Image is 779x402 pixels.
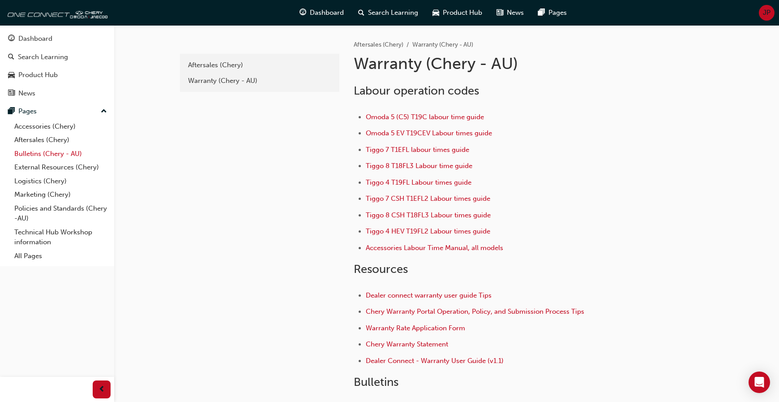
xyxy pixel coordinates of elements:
[366,357,504,365] a: Dealer Connect - Warranty User Guide (v1.1)
[759,5,775,21] button: JP
[366,324,465,332] a: Warranty Rate Application Form
[366,291,492,299] a: Dealer connect warranty user guide Tips
[4,30,111,47] a: Dashboard
[188,60,331,70] div: Aftersales (Chery)
[749,372,770,393] div: Open Intercom Messenger
[300,7,306,18] span: guage-icon
[366,340,448,348] a: Chery Warranty Statement
[4,4,107,22] img: oneconnect
[489,4,531,22] a: news-iconNews
[366,113,484,121] a: Omoda 5 (C5) T19C labour time guide
[310,8,344,18] span: Dashboard
[11,249,111,263] a: All Pages
[98,384,105,395] span: prev-icon
[4,103,111,120] button: Pages
[101,106,107,117] span: up-icon
[366,129,492,137] a: Omoda 5 EV T19CEV Labour times guide
[354,84,479,98] span: Labour operation codes
[11,133,111,147] a: Aftersales (Chery)
[18,52,68,62] div: Search Learning
[366,211,491,219] a: Tiggo 8 CSH T18FL3 Labour times guide
[412,40,473,50] li: Warranty (Chery - AU)
[11,160,111,174] a: External Resources (Chery)
[366,195,490,203] a: Tiggo 7 CSH T1EFL2 Labour times guide
[11,120,111,134] a: Accessories (Chery)
[354,375,398,389] span: Bulletins
[184,73,336,89] a: Warranty (Chery - AU)
[11,188,111,202] a: Marketing (Chery)
[354,54,647,73] h1: Warranty (Chery - AU)
[18,106,37,117] div: Pages
[425,4,489,22] a: car-iconProduct Hub
[4,29,111,103] button: DashboardSearch LearningProduct HubNews
[366,146,469,154] a: Tiggo 7 T1EFL labour times guide
[8,71,15,79] span: car-icon
[366,227,490,235] a: Tiggo 4 HEV T19FL2 Labour times guide
[531,4,574,22] a: pages-iconPages
[538,7,545,18] span: pages-icon
[366,244,503,252] a: Accessories Labour Time Manual, all models
[443,8,482,18] span: Product Hub
[11,202,111,225] a: Policies and Standards (Chery -AU)
[351,4,425,22] a: search-iconSearch Learning
[11,147,111,161] a: Bulletins (Chery - AU)
[4,49,111,65] a: Search Learning
[432,7,439,18] span: car-icon
[354,41,403,48] a: Aftersales (Chery)
[507,8,524,18] span: News
[8,108,15,116] span: pages-icon
[354,262,408,276] span: Resources
[366,162,472,170] a: Tiggo 8 T18FL3 Labour time guide
[18,88,35,99] div: News
[188,76,331,86] div: Warranty (Chery - AU)
[366,178,471,186] a: Tiggo 4 T19FL Labour times guide
[184,57,336,73] a: Aftersales (Chery)
[497,7,503,18] span: news-icon
[4,85,111,102] a: News
[292,4,351,22] a: guage-iconDashboard
[368,8,418,18] span: Search Learning
[11,225,111,249] a: Technical Hub Workshop information
[8,35,15,43] span: guage-icon
[8,53,14,61] span: search-icon
[358,7,364,18] span: search-icon
[18,70,58,80] div: Product Hub
[8,90,15,98] span: news-icon
[11,174,111,188] a: Logistics (Chery)
[548,8,567,18] span: Pages
[18,34,52,44] div: Dashboard
[763,8,770,18] span: JP
[4,67,111,83] a: Product Hub
[366,307,584,316] a: Chery Warranty Portal Operation, Policy, and Submission Process Tips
